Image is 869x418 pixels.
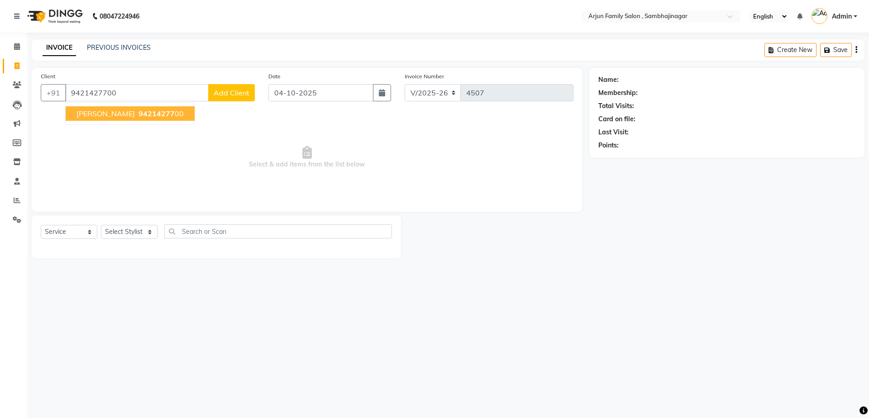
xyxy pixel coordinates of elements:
ngb-highlight: 00 [137,109,184,118]
span: Select & add items from the list below [41,112,573,203]
img: logo [23,4,85,29]
input: Search by Name/Mobile/Email/Code [65,84,209,101]
span: Admin [832,12,852,21]
div: Total Visits: [598,101,634,111]
button: Create New [764,43,816,57]
button: Add Client [208,84,255,101]
span: 94214277 [138,109,175,118]
img: Admin [812,8,827,24]
button: +91 [41,84,66,101]
b: 08047224946 [100,4,139,29]
div: Name: [598,75,619,85]
div: Card on file: [598,114,635,124]
span: Add Client [214,88,249,97]
label: Invoice Number [405,72,444,81]
a: PREVIOUS INVOICES [87,43,151,52]
input: Search or Scan [164,224,392,238]
label: Client [41,72,55,81]
button: Save [820,43,852,57]
div: Membership: [598,88,638,98]
div: Last Visit: [598,128,629,137]
a: INVOICE [43,40,76,56]
div: Points: [598,141,619,150]
span: [PERSON_NAME] [76,109,135,118]
label: Date [268,72,281,81]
